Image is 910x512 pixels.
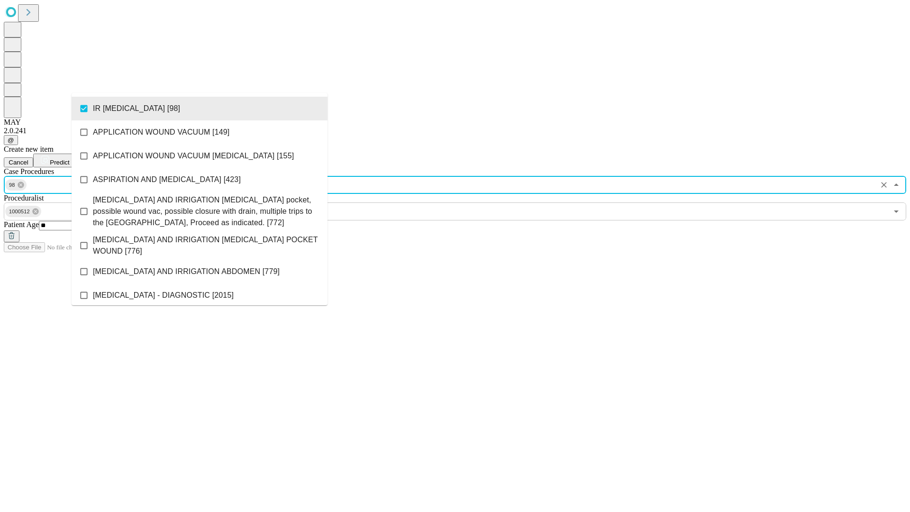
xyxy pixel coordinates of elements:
[33,154,77,167] button: Predict
[93,266,280,277] span: [MEDICAL_DATA] AND IRRIGATION ABDOMEN [779]
[93,194,320,229] span: [MEDICAL_DATA] AND IRRIGATION [MEDICAL_DATA] pocket, possible wound vac, possible closure with dr...
[93,103,180,114] span: IR [MEDICAL_DATA] [98]
[4,157,33,167] button: Cancel
[5,179,27,191] div: 98
[890,205,903,218] button: Open
[890,178,903,192] button: Close
[4,135,18,145] button: @
[5,206,34,217] span: 1000512
[93,234,320,257] span: [MEDICAL_DATA] AND IRRIGATION [MEDICAL_DATA] POCKET WOUND [776]
[5,206,41,217] div: 1000512
[4,167,54,175] span: Scheduled Procedure
[8,137,14,144] span: @
[93,290,234,301] span: [MEDICAL_DATA] - DIAGNOSTIC [2015]
[4,220,39,229] span: Patient Age
[4,194,44,202] span: Proceduralist
[93,150,294,162] span: APPLICATION WOUND VACUUM [MEDICAL_DATA] [155]
[93,127,229,138] span: APPLICATION WOUND VACUUM [149]
[9,159,28,166] span: Cancel
[4,127,906,135] div: 2.0.241
[5,180,19,191] span: 98
[4,145,54,153] span: Create new item
[4,118,906,127] div: MAY
[877,178,891,192] button: Clear
[93,174,241,185] span: ASPIRATION AND [MEDICAL_DATA] [423]
[50,159,69,166] span: Predict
